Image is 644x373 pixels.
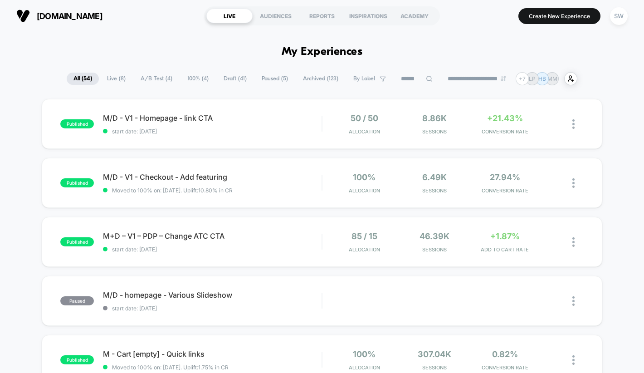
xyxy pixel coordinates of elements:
div: + 7 [516,72,529,85]
p: LP [529,75,536,82]
span: published [60,119,94,128]
span: Live ( 8 ) [100,73,132,85]
span: 100% [353,349,376,359]
span: 46.39k [420,231,449,241]
span: M/D - V1 - Checkout - Add featuring [103,172,322,182]
span: Sessions [402,128,468,135]
div: LIVE [206,9,253,23]
span: Paused ( 5 ) [255,73,295,85]
span: [DOMAIN_NAME] [37,11,102,21]
span: start date: [DATE] [103,128,322,135]
span: Moved to 100% on: [DATE] . Uplift: 10.80% in CR [112,187,233,194]
span: CONVERSION RATE [472,128,538,135]
span: 85 / 15 [351,231,377,241]
img: close [572,237,575,247]
span: 100% [353,172,376,182]
span: Sessions [402,187,468,194]
span: 27.94% [490,172,520,182]
img: Visually logo [16,9,30,23]
img: close [572,119,575,129]
span: 100% ( 4 ) [181,73,215,85]
span: Sessions [402,364,468,371]
span: 6.49k [422,172,447,182]
span: By Label [353,75,375,82]
img: close [572,355,575,365]
span: start date: [DATE] [103,305,322,312]
div: AUDIENCES [253,9,299,23]
span: Allocation [349,187,380,194]
span: A/B Test ( 4 ) [134,73,179,85]
button: [DOMAIN_NAME] [14,9,105,23]
span: Allocation [349,128,380,135]
span: Moved to 100% on: [DATE] . Uplift: 1.75% in CR [112,364,229,371]
img: close [572,296,575,306]
img: end [501,76,506,81]
span: ADD TO CART RATE [472,246,538,253]
span: Archived ( 123 ) [296,73,345,85]
span: CONVERSION RATE [472,187,538,194]
span: Allocation [349,246,380,253]
span: +1.87% [490,231,520,241]
h1: My Experiences [282,45,363,59]
span: 50 / 50 [351,113,378,123]
span: 8.86k [422,113,447,123]
span: published [60,178,94,187]
span: Draft ( 41 ) [217,73,254,85]
span: M - Cart [empty] - Quick links [103,349,322,358]
span: +21.43% [487,113,523,123]
div: SW [610,7,628,25]
span: 307.04k [418,349,451,359]
span: published [60,237,94,246]
span: M+D – V1 – PDP – Change ATC CTA [103,231,322,240]
img: close [572,178,575,188]
span: 0.82% [492,349,518,359]
span: paused [60,296,94,305]
span: M/D - homepage - Various Slideshow [103,290,322,299]
button: Create New Experience [518,8,600,24]
button: SW [607,7,630,25]
span: CONVERSION RATE [472,364,538,371]
div: ACADEMY [391,9,438,23]
span: Allocation [349,364,380,371]
div: INSPIRATIONS [345,9,391,23]
span: All ( 54 ) [67,73,99,85]
span: published [60,355,94,364]
div: REPORTS [299,9,345,23]
span: start date: [DATE] [103,246,322,253]
p: MM [547,75,557,82]
p: HB [538,75,546,82]
span: M/D - V1 - Homepage - link CTA [103,113,322,123]
span: Sessions [402,246,468,253]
